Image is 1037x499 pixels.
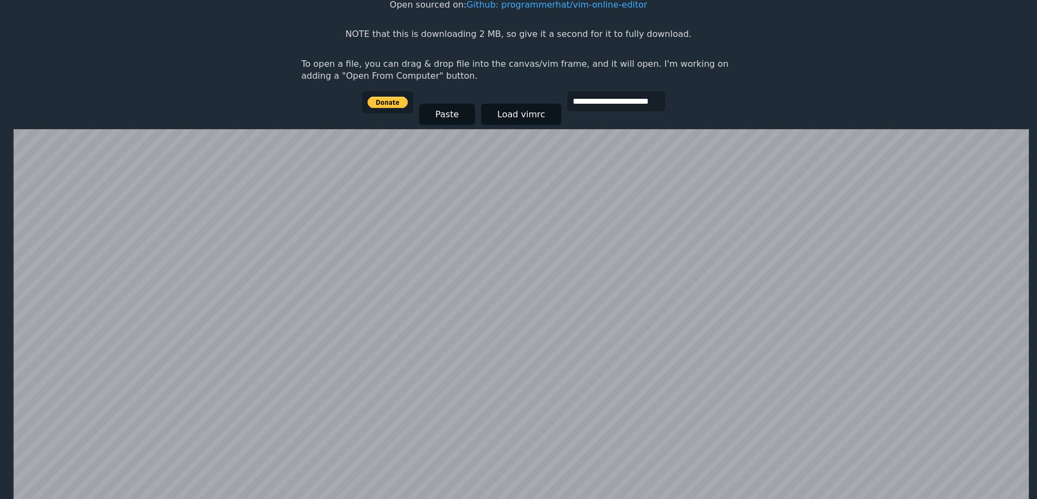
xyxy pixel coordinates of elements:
[419,104,475,125] button: Paste
[345,28,691,40] p: NOTE that this is downloading 2 MB, so give it a second for it to fully download.
[481,104,561,125] button: Load vimrc
[301,58,736,83] p: To open a file, you can drag & drop file into the canvas/vim frame, and it will open. I'm working...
